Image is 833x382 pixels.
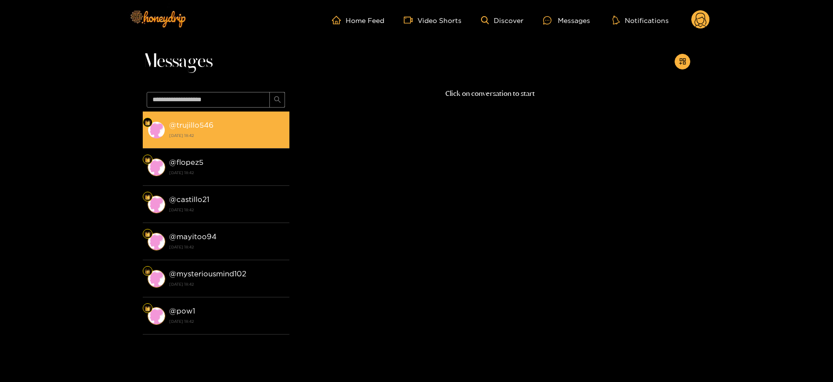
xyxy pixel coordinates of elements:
[404,16,417,24] span: video-camera
[289,88,690,99] p: Click on conversation to start
[332,16,384,24] a: Home Feed
[169,307,195,315] strong: @ pow1
[481,16,524,24] a: Discover
[145,194,151,200] img: Fan Level
[610,15,672,25] button: Notifications
[145,306,151,312] img: Fan Level
[675,54,690,69] button: appstore-add
[169,168,285,177] strong: [DATE] 18:42
[169,243,285,251] strong: [DATE] 18:42
[169,195,209,203] strong: @ castillo21
[332,16,346,24] span: home
[148,158,165,176] img: conversation
[543,15,590,26] div: Messages
[148,196,165,213] img: conversation
[169,121,214,129] strong: @ trujillo546
[269,92,285,108] button: search
[169,317,285,326] strong: [DATE] 18:42
[148,121,165,139] img: conversation
[169,131,285,140] strong: [DATE] 18:42
[145,120,151,126] img: Fan Level
[143,50,213,73] span: Messages
[145,269,151,274] img: Fan Level
[274,96,281,104] span: search
[169,158,203,166] strong: @ flopez5
[169,270,246,278] strong: @ mysteriousmind102
[148,307,165,325] img: conversation
[145,157,151,163] img: Fan Level
[404,16,461,24] a: Video Shorts
[148,270,165,288] img: conversation
[169,232,217,241] strong: @ mayitoo94
[679,58,686,66] span: appstore-add
[169,205,285,214] strong: [DATE] 18:42
[169,280,285,289] strong: [DATE] 18:42
[148,233,165,250] img: conversation
[145,231,151,237] img: Fan Level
